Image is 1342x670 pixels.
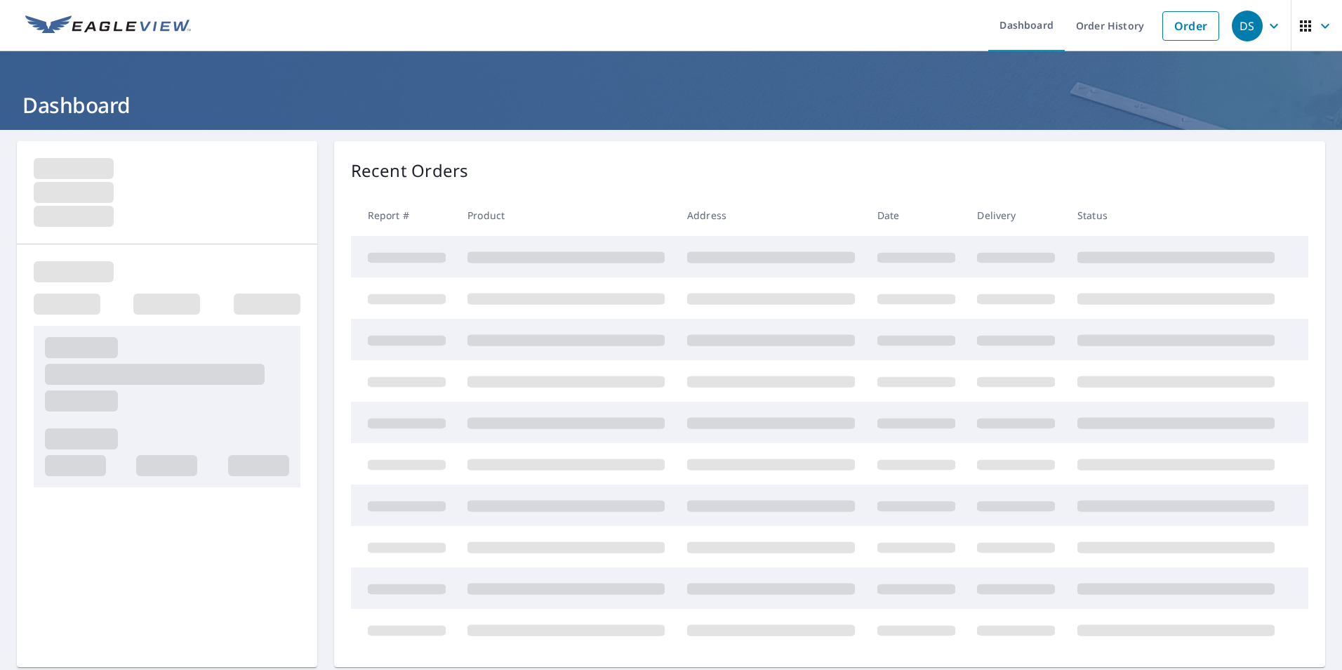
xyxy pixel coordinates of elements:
th: Report # [351,195,457,236]
p: Recent Orders [351,158,469,183]
th: Status [1066,195,1286,236]
a: Order [1162,11,1219,41]
th: Delivery [966,195,1066,236]
h1: Dashboard [17,91,1325,119]
img: EV Logo [25,15,191,37]
th: Date [866,195,966,236]
div: DS [1232,11,1263,41]
th: Address [676,195,866,236]
th: Product [456,195,676,236]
